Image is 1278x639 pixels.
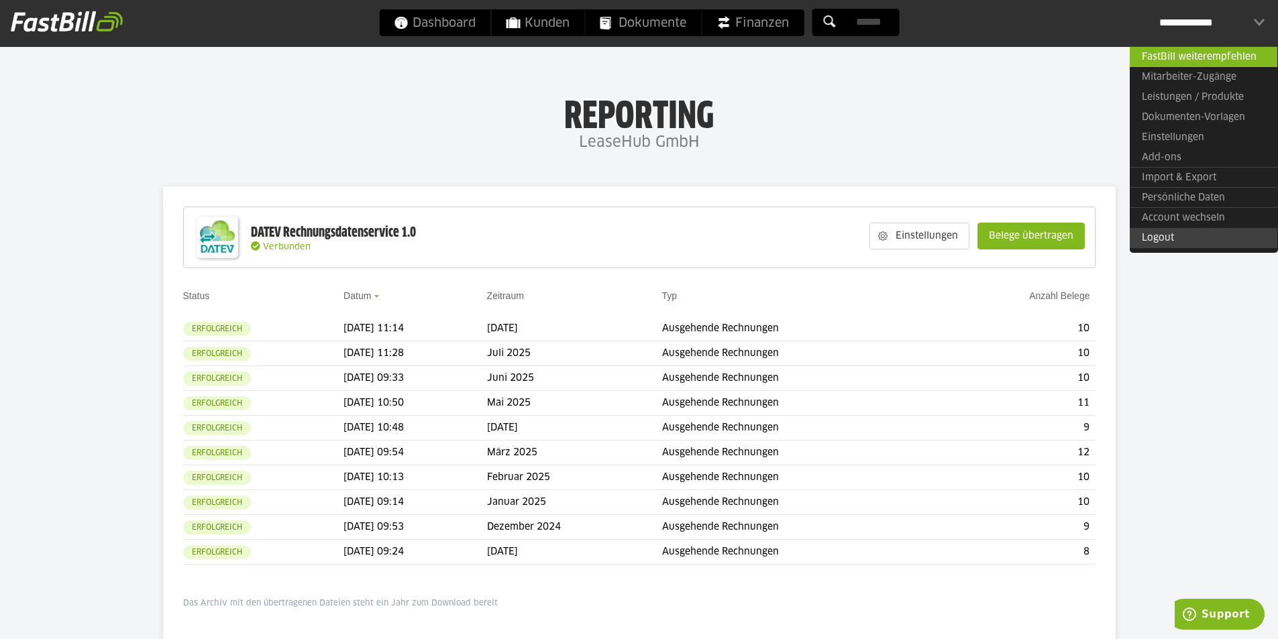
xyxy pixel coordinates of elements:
img: sort_desc.gif [374,295,382,298]
span: Kunden [506,9,570,36]
td: Ausgehende Rechnungen [662,366,939,391]
td: Ausgehende Rechnungen [662,515,939,540]
a: Mitarbeiter-Zugänge [1130,67,1277,87]
td: 9 [939,416,1095,441]
sl-badge: Erfolgreich [183,322,251,336]
a: Finanzen [702,9,804,36]
sl-badge: Erfolgreich [183,347,251,361]
a: Einstellungen [1130,127,1277,148]
img: DATEV-Datenservice Logo [191,211,244,264]
a: Datum [343,290,371,301]
td: Ausgehende Rechnungen [662,441,939,465]
a: FastBill weiterempfehlen [1130,46,1277,67]
td: [DATE] 11:28 [343,341,487,366]
a: Dashboard [379,9,490,36]
td: 10 [939,341,1095,366]
td: [DATE] 10:48 [343,416,487,441]
td: Ausgehende Rechnungen [662,341,939,366]
td: 10 [939,490,1095,515]
a: Anzahl Belege [1029,290,1089,301]
sl-button: Einstellungen [869,223,969,249]
h1: Reporting [134,95,1144,129]
sl-badge: Erfolgreich [183,396,251,410]
td: [DATE] 09:14 [343,490,487,515]
td: [DATE] 09:33 [343,366,487,391]
a: Typ [662,290,678,301]
td: [DATE] [487,316,662,341]
a: Kunden [491,9,584,36]
a: Dokumente [585,9,701,36]
sl-badge: Erfolgreich [183,471,251,485]
td: [DATE] 10:13 [343,465,487,490]
td: Dezember 2024 [487,515,662,540]
td: [DATE] [487,416,662,441]
td: Februar 2025 [487,465,662,490]
td: [DATE] 11:14 [343,316,487,341]
p: Das Archiv mit den übertragenen Dateien steht ein Jahr zum Download bereit [183,598,1096,609]
td: Januar 2025 [487,490,662,515]
a: Leistungen / Produkte [1130,87,1277,107]
td: 8 [939,540,1095,565]
td: [DATE] [487,540,662,565]
td: 9 [939,515,1095,540]
a: Account wechseln [1130,207,1277,228]
td: 11 [939,391,1095,416]
a: Persönliche Daten [1130,187,1277,208]
a: Status [183,290,210,301]
img: fastbill_logo_white.png [11,11,123,32]
td: Ausgehende Rechnungen [662,490,939,515]
span: Dashboard [394,9,476,36]
iframe: Öffnet ein Widget, in dem Sie weitere Informationen finden [1175,599,1265,632]
td: Juni 2025 [487,366,662,391]
span: Finanzen [716,9,789,36]
td: Ausgehende Rechnungen [662,416,939,441]
span: Verbunden [263,243,311,251]
td: 10 [939,465,1095,490]
td: Ausgehende Rechnungen [662,391,939,416]
td: Ausgehende Rechnungen [662,540,939,565]
td: Juli 2025 [487,341,662,366]
a: Dokumenten-Vorlagen [1130,107,1277,127]
sl-button: Belege übertragen [977,223,1085,249]
td: [DATE] 10:50 [343,391,487,416]
td: Mai 2025 [487,391,662,416]
td: 10 [939,316,1095,341]
sl-badge: Erfolgreich [183,545,251,559]
sl-badge: Erfolgreich [183,520,251,534]
a: Zeitraum [487,290,524,301]
td: Ausgehende Rechnungen [662,316,939,341]
sl-badge: Erfolgreich [183,496,251,510]
a: Import & Export [1130,167,1277,188]
a: Add-ons [1130,148,1277,168]
span: Dokumente [600,9,686,36]
td: 10 [939,366,1095,391]
td: [DATE] 09:53 [343,515,487,540]
td: 12 [939,441,1095,465]
a: Logout [1130,228,1277,248]
sl-badge: Erfolgreich [183,421,251,435]
td: Ausgehende Rechnungen [662,465,939,490]
sl-badge: Erfolgreich [183,371,251,386]
td: [DATE] 09:24 [343,540,487,565]
div: DATEV Rechnungsdatenservice 1.0 [251,224,416,241]
td: März 2025 [487,441,662,465]
td: [DATE] 09:54 [343,441,487,465]
sl-badge: Erfolgreich [183,446,251,460]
